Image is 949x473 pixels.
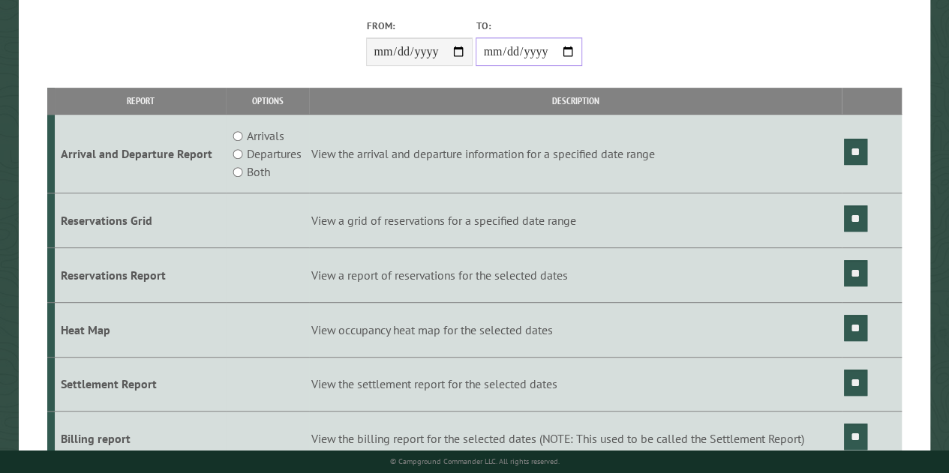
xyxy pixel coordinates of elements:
[226,88,309,114] th: Options
[55,193,226,248] td: Reservations Grid
[247,145,302,163] label: Departures
[247,127,284,145] label: Arrivals
[309,357,842,412] td: View the settlement report for the selected dates
[55,88,226,114] th: Report
[55,302,226,357] td: Heat Map
[309,302,842,357] td: View occupancy heat map for the selected dates
[55,247,226,302] td: Reservations Report
[247,163,270,181] label: Both
[55,115,226,193] td: Arrival and Departure Report
[476,19,582,33] label: To:
[309,88,842,114] th: Description
[309,412,842,466] td: View the billing report for the selected dates (NOTE: This used to be called the Settlement Report)
[309,115,842,193] td: View the arrival and departure information for a specified date range
[55,357,226,412] td: Settlement Report
[309,247,842,302] td: View a report of reservations for the selected dates
[309,193,842,248] td: View a grid of reservations for a specified date range
[366,19,473,33] label: From:
[55,412,226,466] td: Billing report
[389,457,559,466] small: © Campground Commander LLC. All rights reserved.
